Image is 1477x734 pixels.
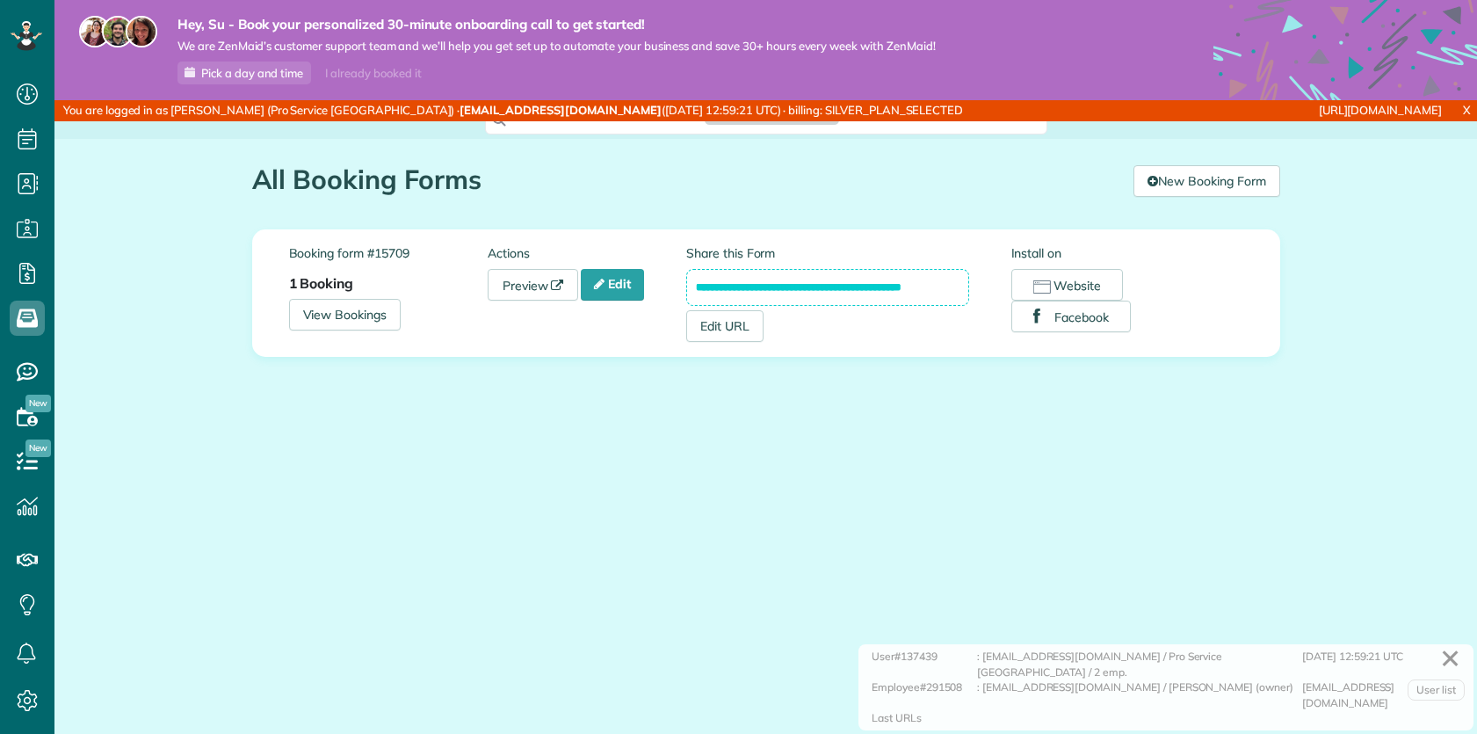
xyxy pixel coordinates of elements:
[581,269,644,301] a: Edit
[1408,679,1465,701] a: User list
[1011,244,1243,262] label: Install on
[201,66,303,80] span: Pick a day and time
[54,100,981,121] div: You are logged in as [PERSON_NAME] (Pro Service [GEOGRAPHIC_DATA]) · ([DATE] 12:59:21 UTC) · bill...
[1133,165,1279,197] a: New Booking Form
[872,679,977,710] div: Employee#291508
[1456,100,1477,120] a: X
[1302,679,1460,710] div: [EMAIL_ADDRESS][DOMAIN_NAME]
[315,62,431,84] div: I already booked it
[488,244,686,262] label: Actions
[488,269,579,301] a: Preview
[102,16,134,47] img: jorge-587dff0eeaa6aab1f244e6dc62b8924c3b6ad411094392a53c71c6c4a576187d.jpg
[1319,103,1442,117] a: [URL][DOMAIN_NAME]
[1011,269,1123,301] button: Website
[1011,301,1131,332] button: Facebook
[1302,649,1460,679] div: [DATE] 12:59:21 UTC
[686,310,764,342] a: Edit URL
[289,244,488,262] label: Booking form #15709
[25,440,51,457] span: New
[177,16,936,33] strong: Hey, Su - Book your personalized 30-minute onboarding call to get started!
[686,244,969,262] label: Share this Form
[460,103,662,117] strong: [EMAIL_ADDRESS][DOMAIN_NAME]
[126,16,157,47] img: michelle-19f622bdf1676172e81f8f8fba1fb50e276960ebfe0243fe18214015130c80e4.jpg
[977,649,1302,679] div: : [EMAIL_ADDRESS][DOMAIN_NAME] / Pro Service [GEOGRAPHIC_DATA] / 2 emp.
[177,62,311,84] a: Pick a day and time
[872,649,977,679] div: User#137439
[1431,637,1469,679] a: ✕
[79,16,111,47] img: maria-72a9807cf96188c08ef61303f053569d2e2a8a1cde33d635c8a3ac13582a053d.jpg
[289,274,354,292] strong: 1 Booking
[252,165,1121,194] h1: All Booking Forms
[977,679,1302,710] div: : [EMAIL_ADDRESS][DOMAIN_NAME] / [PERSON_NAME] (owner)
[25,395,51,412] span: New
[872,710,922,726] div: Last URLs
[289,299,402,331] a: View Bookings
[177,39,936,54] span: We are ZenMaid’s customer support team and we’ll help you get set up to automate your business an...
